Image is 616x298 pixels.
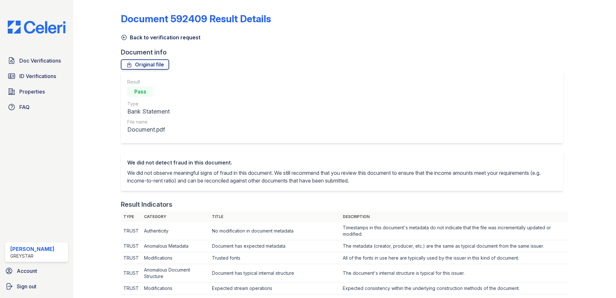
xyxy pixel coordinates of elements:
div: [PERSON_NAME] [10,245,54,253]
td: Modifications [141,283,209,294]
th: Type [121,212,141,222]
td: The metadata (creator, producer, etc.) are the same as typical document from the same issuer. [340,240,569,252]
td: No modification in document metadata [209,222,340,240]
a: FAQ [5,101,68,114]
th: Description [340,212,569,222]
a: Original file [121,59,169,70]
div: Type [127,101,170,107]
td: Trusted fonts [209,252,340,264]
a: Document 592409 Result Details [121,13,271,25]
td: Document has typical internal structure [209,264,340,283]
td: The document's internal structure is typical for this issuer. [340,264,569,283]
th: Category [141,212,209,222]
td: Timestamps in this document's metadata do not indicate that the file was incrementally updated or... [340,222,569,240]
td: TRUST [121,222,141,240]
div: Document.pdf [127,125,170,134]
div: Result [127,79,170,85]
div: Bank Statement [127,107,170,116]
span: Properties [19,88,45,95]
span: ID Verifications [19,72,56,80]
div: Result Indicators [121,200,172,209]
a: Back to verification request [121,34,200,41]
td: Document has expected metadata [209,240,340,252]
span: Doc Verifications [19,57,61,65]
a: Doc Verifications [5,54,68,67]
div: Pass [127,86,153,97]
div: We did not detect fraud in this document. [127,159,557,166]
div: Greystar [10,253,54,259]
td: TRUST [121,240,141,252]
span: FAQ [19,103,30,111]
td: Anomalous Metadata [141,240,209,252]
td: TRUST [121,283,141,294]
a: Properties [5,85,68,98]
th: Title [209,212,340,222]
td: Modifications [141,252,209,264]
p: We did not observe meaningful signs of fraud in this document. We still recommend that you review... [127,169,557,184]
td: Expected stream operations [209,283,340,294]
div: Document info [121,48,568,57]
td: TRUST [121,252,141,264]
span: Account [17,267,37,275]
td: Authenticity [141,222,209,240]
td: Expected consistency within the underlying construction methods of the document. [340,283,569,294]
td: Anomalous Document Structure [141,264,209,283]
div: File name [127,119,170,125]
td: All of the fonts in use here are typically used by the issuer in this kind of document. [340,252,569,264]
a: ID Verifications [5,70,68,83]
a: Sign out [3,280,71,293]
span: Sign out [17,283,36,290]
td: TRUST [121,264,141,283]
img: CE_Logo_Blue-a8612792a0a2168367f1c8372b55b34899dd931a85d93a1a3d3e32e68fde9ad4.png [3,21,71,34]
a: Account [3,264,71,277]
